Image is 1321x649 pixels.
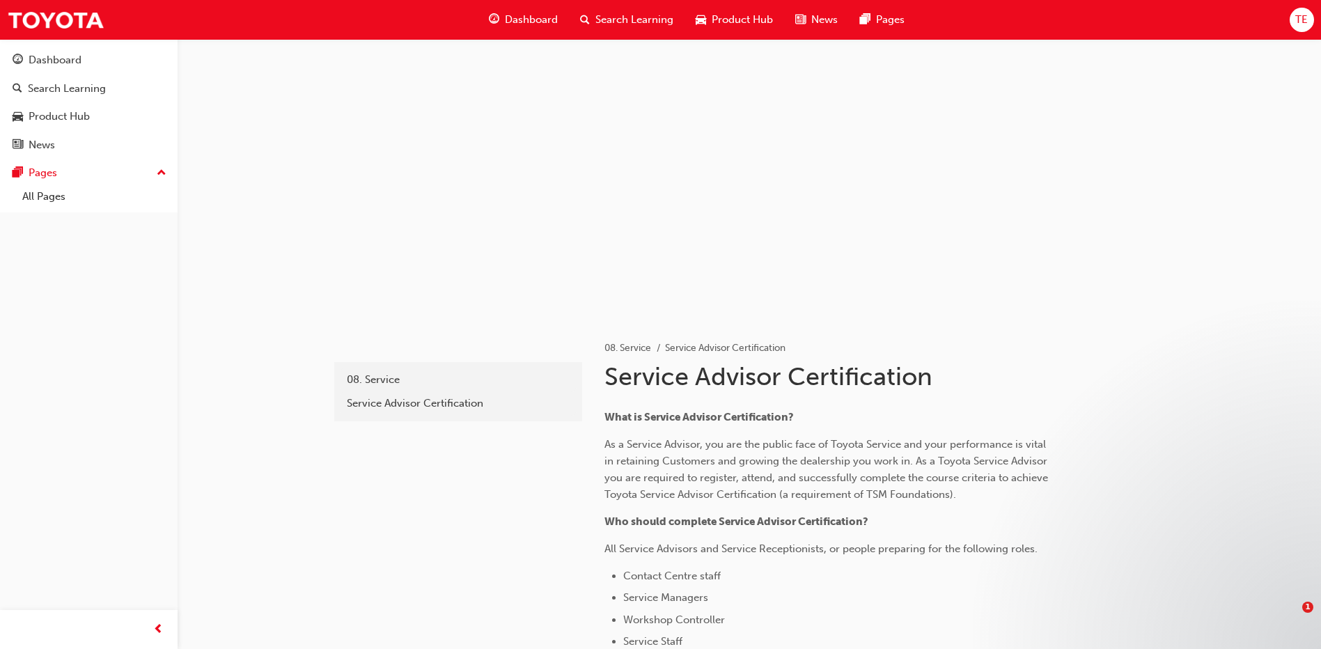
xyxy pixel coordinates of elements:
[28,81,106,97] div: Search Learning
[6,76,172,102] a: Search Learning
[604,342,651,354] a: 08. Service
[347,372,570,388] div: 08. Service
[595,12,673,28] span: Search Learning
[13,54,23,67] span: guage-icon
[157,164,166,182] span: up-icon
[153,621,164,639] span: prev-icon
[29,52,81,68] div: Dashboard
[7,4,104,36] img: Trak
[489,11,499,29] span: guage-icon
[876,12,905,28] span: Pages
[849,6,916,34] a: pages-iconPages
[623,591,708,604] span: Service Managers
[712,12,773,28] span: Product Hub
[569,6,685,34] a: search-iconSearch Learning
[665,341,785,357] li: Service Advisor Certification
[604,515,868,528] span: Who should complete Service Advisor Certification?
[13,83,22,95] span: search-icon
[17,186,172,208] a: All Pages
[29,137,55,153] div: News
[505,12,558,28] span: Dashboard
[604,361,1061,392] h1: Service Advisor Certification
[347,396,570,412] div: Service Advisor Certification
[478,6,569,34] a: guage-iconDashboard
[1274,602,1307,635] iframe: Intercom live chat
[29,109,90,125] div: Product Hub
[6,132,172,158] a: News
[6,45,172,160] button: DashboardSearch LearningProduct HubNews
[13,111,23,123] span: car-icon
[623,613,725,626] span: Workshop Controller
[784,6,849,34] a: news-iconNews
[340,368,577,392] a: 08. Service
[685,6,784,34] a: car-iconProduct Hub
[6,104,172,130] a: Product Hub
[1290,8,1314,32] button: TE
[623,570,721,582] span: Contact Centre staff
[860,11,870,29] span: pages-icon
[13,167,23,180] span: pages-icon
[1302,602,1313,613] span: 1
[6,47,172,73] a: Dashboard
[696,11,706,29] span: car-icon
[604,438,1051,501] span: As a Service Advisor, you are the public face of Toyota Service and your performance is vital in ...
[1295,12,1308,28] span: TE
[795,11,806,29] span: news-icon
[13,139,23,152] span: news-icon
[604,411,794,423] span: What is Service Advisor Certification?
[340,391,577,416] a: Service Advisor Certification
[6,160,172,186] button: Pages
[29,165,57,181] div: Pages
[623,635,682,648] span: Service Staff
[580,11,590,29] span: search-icon
[604,542,1038,555] span: All Service Advisors and Service Receptionists, or people preparing for the following roles.
[811,12,838,28] span: News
